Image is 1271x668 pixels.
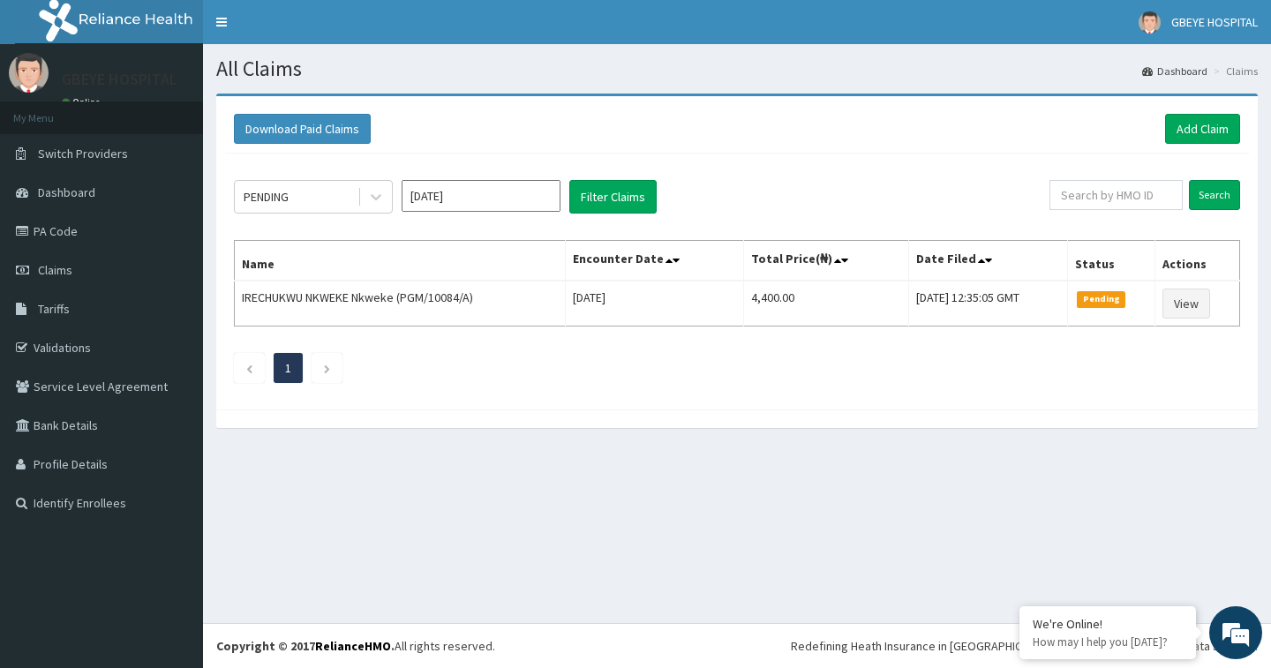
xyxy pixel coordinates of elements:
td: [DATE] 12:35:05 GMT [909,281,1068,326]
td: 4,400.00 [744,281,909,326]
span: Dashboard [38,184,95,200]
a: Add Claim [1165,114,1240,144]
th: Total Price(₦) [744,241,909,281]
li: Claims [1209,64,1258,79]
th: Date Filed [909,241,1068,281]
a: Previous page [245,360,253,376]
footer: All rights reserved. [203,623,1271,668]
a: Dashboard [1142,64,1207,79]
input: Search by HMO ID [1049,180,1183,210]
p: GBEYE HOSPITAL [62,71,177,87]
input: Search [1189,180,1240,210]
input: Select Month and Year [402,180,560,212]
a: View [1162,289,1210,319]
a: Next page [323,360,331,376]
a: RelianceHMO [315,638,391,654]
strong: Copyright © 2017 . [216,638,395,654]
button: Filter Claims [569,180,657,214]
div: We're Online! [1033,616,1183,632]
td: IRECHUKWU NKWEKE Nkweke (PGM/10084/A) [235,281,566,326]
span: Pending [1077,291,1125,307]
button: Download Paid Claims [234,114,371,144]
img: User Image [1139,11,1161,34]
a: Online [62,96,104,109]
img: User Image [9,53,49,93]
span: Tariffs [38,301,70,317]
a: Page 1 is your current page [285,360,291,376]
p: How may I help you today? [1033,634,1183,649]
div: PENDING [244,188,289,206]
div: Redefining Heath Insurance in [GEOGRAPHIC_DATA] using Telemedicine and Data Science! [791,637,1258,655]
h1: All Claims [216,57,1258,80]
span: Switch Providers [38,146,128,161]
span: GBEYE HOSPITAL [1171,14,1258,30]
th: Name [235,241,566,281]
th: Actions [1155,241,1240,281]
th: Encounter Date [566,241,744,281]
th: Status [1068,241,1155,281]
span: Claims [38,262,72,278]
td: [DATE] [566,281,744,326]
